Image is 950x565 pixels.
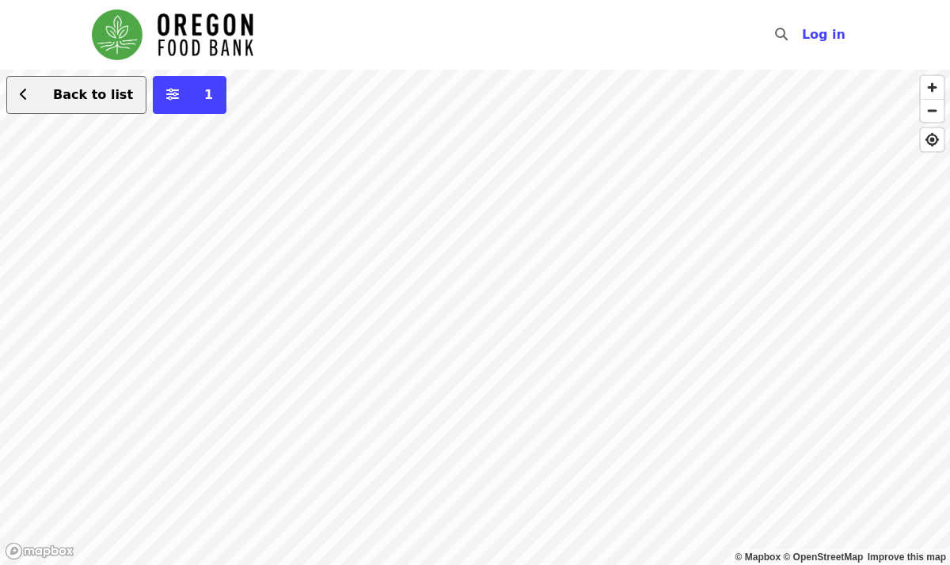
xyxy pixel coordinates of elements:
[6,76,146,114] button: Back to list
[783,552,863,563] a: OpenStreetMap
[735,552,781,563] a: Mapbox
[921,128,944,151] button: Find My Location
[92,9,253,60] img: Oregon Food Bank - Home
[53,87,133,102] span: Back to list
[20,87,28,102] i: chevron-left icon
[153,76,226,114] button: More filters (1 selected)
[775,27,788,42] i: search icon
[166,87,179,102] i: sliders-h icon
[921,99,944,122] button: Zoom Out
[868,552,946,563] a: Map feedback
[921,76,944,99] button: Zoom In
[5,542,74,560] a: Mapbox logo
[802,27,845,42] span: Log in
[797,16,810,54] input: Search
[204,87,213,102] span: 1
[789,19,858,51] button: Log in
